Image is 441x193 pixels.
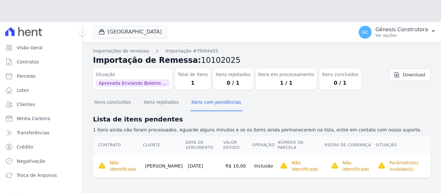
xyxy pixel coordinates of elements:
[216,79,251,87] dd: 0 / 1
[223,136,251,154] th: Valor devido
[354,23,441,41] button: GC Gênesis Construtora Ver opções
[3,169,80,182] a: Troca de Arquivos
[3,70,80,82] a: Parcelas
[223,154,251,178] td: R$ 10,00
[96,71,170,78] dt: Situação
[93,54,431,66] h2: Importação de Remessa:
[322,71,358,78] dt: Itens concluídos
[17,59,39,65] span: Contratos
[3,98,80,111] a: Clientes
[185,136,223,154] th: Data de Vencimento
[258,79,314,87] dd: 1 / 1
[216,71,251,78] dt: Itens rejeitados
[93,48,149,54] a: Importações de remessa
[17,44,43,51] span: Visão Geral
[93,94,132,111] button: Itens concluídos
[110,159,140,172] p: Não identificado
[93,136,143,154] th: Contrato
[258,71,314,78] dt: Itens em processamento
[142,94,180,111] button: Itens rejeitados
[17,158,45,164] span: Negativação
[3,55,80,68] a: Contratos
[93,48,431,54] nav: Breadcrumb
[143,136,185,154] th: Cliente
[343,159,373,172] p: Não identificado
[292,159,322,172] p: Não identificado
[251,136,277,154] th: Operação
[17,130,49,136] span: Transferências
[324,136,375,154] th: Regra de Cobrança
[389,69,431,81] a: Download
[166,48,218,54] a: Importação #7fe94a55
[185,154,223,178] td: [DATE]
[178,71,208,78] dt: Total de Itens
[17,87,29,93] span: Lotes
[190,94,242,111] button: Itens com pendências
[143,154,185,178] td: [PERSON_NAME]
[362,30,368,34] span: GC
[93,114,431,124] h2: Lista de itens pendentes
[17,73,36,79] span: Parcelas
[96,79,170,87] span: Aprovada Enviando Boletos ...
[375,33,428,38] p: Ver opções
[93,26,167,38] button: [GEOGRAPHIC_DATA]
[178,79,208,87] dd: 1
[6,171,22,187] iframe: Intercom live chat
[3,155,80,168] a: Negativação
[251,154,277,178] td: Inclusão
[17,115,50,122] span: Minha Carteira
[3,140,80,153] a: Crédito
[375,136,431,154] th: Situação
[3,41,80,54] a: Visão Geral
[17,172,57,179] span: Troca de Arquivos
[277,136,324,154] th: Número da Parcela
[17,101,35,108] span: Clientes
[3,112,80,125] a: Minha Carteira
[322,79,358,87] dd: 0 / 1
[3,126,80,139] a: Transferências
[3,84,80,97] a: Lotes
[375,26,428,33] p: Gênesis Construtora
[17,144,33,150] span: Crédito
[93,127,431,133] p: 1 itens ainda não foram processados. Aguarde alguns minutos e se os items ainda permanecerem na l...
[201,56,241,65] span: 10102025
[389,159,428,172] p: Parâmetro(s) inválido(s).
